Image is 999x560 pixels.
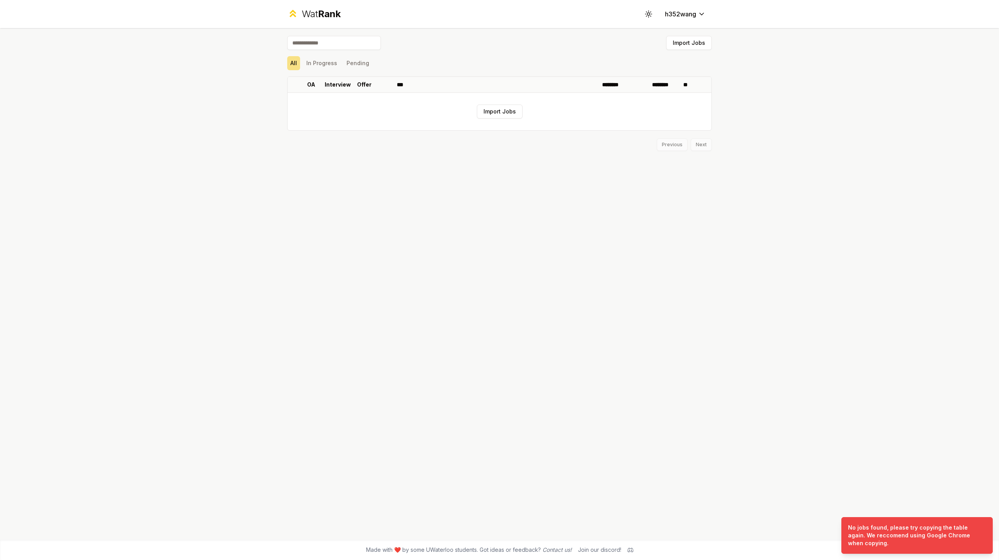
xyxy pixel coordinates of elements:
a: WatRank [287,8,341,20]
div: Join our discord! [578,546,621,554]
button: All [287,56,300,70]
button: h352wang [659,7,712,21]
p: Interview [325,81,351,89]
button: Import Jobs [666,36,712,50]
p: Offer [357,81,372,89]
a: Contact us! [542,546,572,553]
span: h352wang [665,9,696,19]
span: Made with ❤️ by some UWaterloo students. Got ideas or feedback? [366,546,572,554]
div: Wat [302,8,341,20]
span: Rank [318,8,341,19]
div: No jobs found, please try copying the table again. We reccomend using Google Chrome when copying. [848,524,983,547]
button: Pending [343,56,372,70]
button: In Progress [303,56,340,70]
p: OA [307,81,315,89]
button: Import Jobs [477,105,523,119]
